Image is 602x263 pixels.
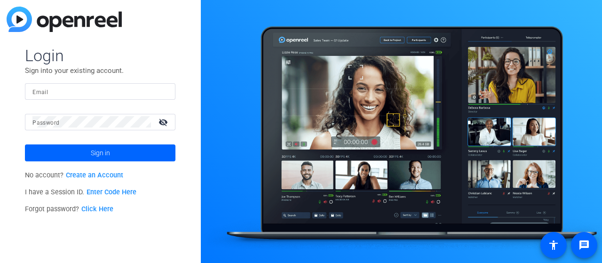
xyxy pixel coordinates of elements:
mat-label: Password [32,120,59,126]
span: Login [25,46,175,65]
p: Sign into your existing account. [25,65,175,76]
span: I have a Session ID. [25,188,136,196]
mat-icon: message [578,239,590,251]
mat-icon: visibility_off [153,115,175,129]
mat-icon: accessibility [548,239,559,251]
button: Sign in [25,144,175,161]
mat-label: Email [32,89,48,96]
img: blue-gradient.svg [7,7,122,32]
a: Create an Account [66,171,123,179]
span: Sign in [91,141,110,165]
input: Enter Email Address [32,86,168,97]
span: Forgot password? [25,205,113,213]
span: No account? [25,171,123,179]
a: Enter Code Here [87,188,136,196]
a: Click Here [81,205,113,213]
